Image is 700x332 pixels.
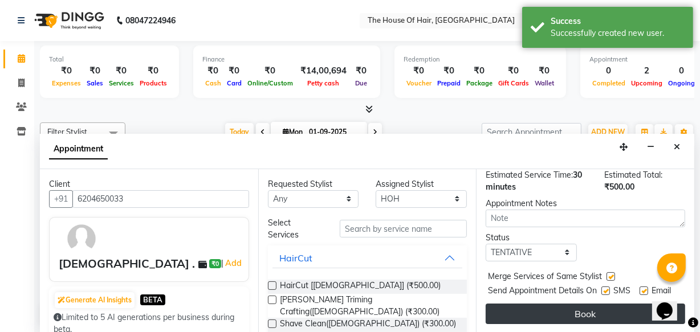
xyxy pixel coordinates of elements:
[125,5,176,36] b: 08047224946
[551,15,685,27] div: Success
[665,79,698,87] span: Ongoing
[495,64,532,77] div: ₹0
[280,318,456,332] span: Shave Clean([DEMOGRAPHIC_DATA]) (₹300.00)
[589,64,628,77] div: 0
[305,79,343,87] span: Petty cash
[628,64,665,77] div: 2
[202,79,224,87] span: Cash
[613,285,630,299] span: SMS
[137,79,170,87] span: Products
[404,79,434,87] span: Voucher
[463,79,495,87] span: Package
[245,64,296,77] div: ₹0
[495,79,532,87] span: Gift Cards
[224,64,245,77] div: ₹0
[296,64,351,77] div: ₹14,00,694
[351,64,371,77] div: ₹0
[47,127,87,136] span: Filter Stylist
[65,222,98,255] img: avatar
[259,217,332,241] div: Select Services
[223,256,243,270] a: Add
[486,170,582,192] span: 30 minutes
[49,55,170,64] div: Total
[652,285,671,299] span: Email
[589,79,628,87] span: Completed
[488,270,602,285] span: Merge Services of Same Stylist
[225,123,254,141] span: Today
[49,190,73,208] button: +91
[279,251,312,265] div: HairCut
[486,304,685,324] button: Book
[486,170,573,180] span: Estimated Service Time:
[604,170,662,180] span: Estimated Total:
[224,79,245,87] span: Card
[306,124,363,141] input: 2025-09-01
[486,198,685,210] div: Appointment Notes
[221,256,243,270] span: |
[268,178,359,190] div: Requested Stylist
[280,128,306,136] span: Mon
[272,248,463,268] button: HairCut
[106,79,137,87] span: Services
[463,64,495,77] div: ₹0
[404,64,434,77] div: ₹0
[532,79,557,87] span: Wallet
[532,64,557,77] div: ₹0
[84,64,106,77] div: ₹0
[49,64,84,77] div: ₹0
[202,64,224,77] div: ₹0
[49,139,108,159] span: Appointment
[591,128,625,136] span: ADD NEW
[588,124,628,140] button: ADD NEW
[604,182,634,192] span: ₹500.00
[137,64,170,77] div: ₹0
[55,292,135,308] button: Generate AI Insights
[59,255,195,272] div: [DEMOGRAPHIC_DATA] .
[72,190,249,208] input: Search by Name/Mobile/Email/Code
[404,55,557,64] div: Redemption
[140,294,165,305] span: BETA
[84,79,106,87] span: Sales
[434,79,463,87] span: Prepaid
[280,280,441,294] span: HairCut [[DEMOGRAPHIC_DATA]] (₹500.00)
[669,138,685,156] button: Close
[376,178,467,190] div: Assigned Stylist
[280,294,458,318] span: [PERSON_NAME] Triming Crafting([DEMOGRAPHIC_DATA]) (₹300.00)
[202,55,371,64] div: Finance
[29,5,107,36] img: logo
[486,232,577,244] div: Status
[352,79,370,87] span: Due
[340,220,467,237] input: Search by service name
[482,123,581,141] input: Search Appointment
[106,64,137,77] div: ₹0
[49,79,84,87] span: Expenses
[551,27,685,39] div: Successfully created new user.
[245,79,296,87] span: Online/Custom
[652,286,689,321] iframe: chat widget
[209,259,221,268] span: ₹0
[628,79,665,87] span: Upcoming
[434,64,463,77] div: ₹0
[665,64,698,77] div: 0
[49,178,249,190] div: Client
[488,285,597,299] span: Send Appointment Details On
